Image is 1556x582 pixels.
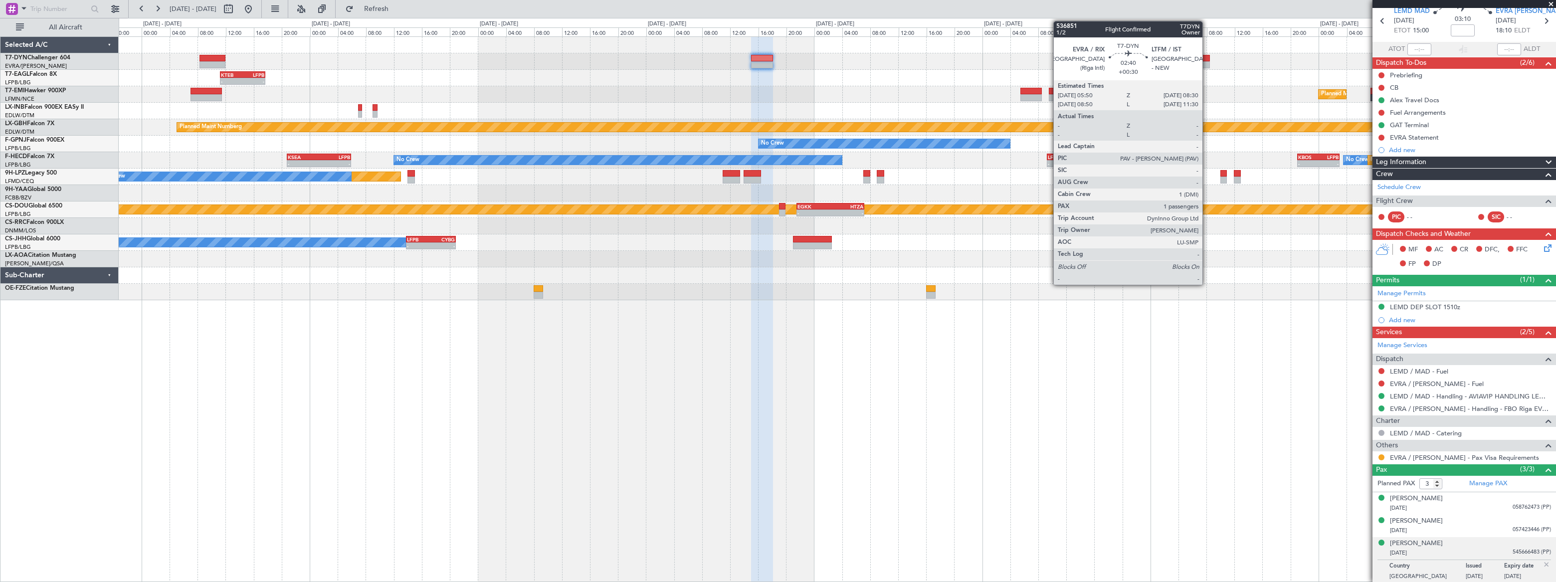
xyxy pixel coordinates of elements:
[1376,440,1398,451] span: Others
[310,27,338,36] div: 00:00
[1520,464,1535,474] span: (3/3)
[1390,404,1551,413] a: EVRA / [PERSON_NAME] - Handling - FBO Riga EVRA / [PERSON_NAME]
[1390,494,1443,504] div: [PERSON_NAME]
[407,243,431,249] div: -
[170,27,198,36] div: 04:00
[1390,453,1539,462] a: EVRA / [PERSON_NAME] - Pax Visa Requirements
[5,252,76,258] a: LX-AOACitation Mustang
[1513,526,1551,534] span: 057423446 (PP)
[955,27,982,36] div: 20:00
[1542,560,1551,569] img: close
[1152,20,1190,28] div: [DATE] - [DATE]
[1390,527,1407,534] span: [DATE]
[1263,27,1291,36] div: 16:00
[5,236,60,242] a: CS-JHHGlobal 6000
[1520,274,1535,285] span: (1/1)
[5,55,27,61] span: T7-DYN
[478,27,506,36] div: 00:00
[1067,27,1095,36] div: 12:00
[1376,275,1399,286] span: Permits
[1516,245,1528,255] span: FFC
[142,27,170,36] div: 00:00
[1319,27,1347,36] div: 00:00
[5,145,31,152] a: LFPB/LBG
[982,27,1010,36] div: 00:00
[1388,211,1404,222] div: PIC
[1377,183,1421,193] a: Schedule Crew
[1394,26,1410,36] span: ETOT
[394,27,422,36] div: 12:00
[1377,341,1427,351] a: Manage Services
[1390,504,1407,512] span: [DATE]
[5,236,26,242] span: CS-JHH
[5,252,28,258] span: LX-AOA
[816,20,854,28] div: [DATE] - [DATE]
[1390,108,1446,117] div: Fuel Arrangements
[1390,96,1439,104] div: Alex Travel Docs
[5,95,34,103] a: LFMN/NCE
[1074,161,1100,167] div: -
[366,27,394,36] div: 08:00
[1432,259,1441,269] span: DP
[1413,26,1429,36] span: 15:00
[506,27,534,36] div: 04:00
[797,203,830,209] div: EGKK
[356,5,397,12] span: Refresh
[5,161,31,169] a: LFPB/LBG
[1048,154,1074,160] div: LFPB
[5,79,31,86] a: LFPB/LBG
[312,20,350,28] div: [DATE] - [DATE]
[1390,367,1448,376] a: LEMD / MAD - Fuel
[5,194,31,201] a: FCBB/BZV
[1319,154,1339,160] div: LFPB
[5,121,27,127] span: LX-GBH
[1390,121,1429,129] div: GAT Terminal
[180,120,242,135] div: Planned Maint Nurnberg
[288,154,319,160] div: KSEA
[1038,27,1066,36] div: 08:00
[396,153,419,168] div: No Crew
[1507,212,1529,221] div: - -
[1123,27,1151,36] div: 20:00
[5,137,26,143] span: F-GPNJ
[450,27,478,36] div: 20:00
[1376,327,1402,338] span: Services
[5,88,66,94] a: T7-EMIHawker 900XP
[5,154,27,160] span: F-HECD
[842,27,870,36] div: 04:00
[5,227,36,234] a: DNMM/LOS
[1376,354,1403,365] span: Dispatch
[5,154,54,160] a: F-HECDFalcon 7X
[1390,429,1462,437] a: LEMD / MAD - Catering
[1048,161,1074,167] div: -
[1388,44,1405,54] span: ATOT
[1524,44,1540,54] span: ALDT
[1407,212,1429,221] div: - -
[5,71,29,77] span: T7-EAGL
[5,243,31,251] a: LFPB/LBG
[5,170,25,176] span: 9H-LPZ
[5,104,24,110] span: LX-INB
[1390,71,1422,79] div: Prebriefing
[5,55,70,61] a: T7-DYNChallenger 604
[1408,259,1416,269] span: FP
[786,27,814,36] div: 20:00
[1394,16,1414,26] span: [DATE]
[1389,146,1551,154] div: Add new
[1390,83,1398,92] div: CB
[814,27,842,36] div: 00:00
[1434,245,1443,255] span: AC
[1513,503,1551,512] span: 058762473 (PP)
[5,62,67,70] a: EVRA/[PERSON_NAME]
[480,20,518,28] div: [DATE] - [DATE]
[1455,14,1471,24] span: 03:10
[1514,26,1530,36] span: ELDT
[407,236,431,242] div: LFPB
[1376,415,1400,427] span: Charter
[243,78,264,84] div: -
[221,78,242,84] div: -
[1377,289,1426,299] a: Manage Permits
[319,161,351,167] div: -
[282,27,310,36] div: 20:00
[1520,57,1535,68] span: (2/6)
